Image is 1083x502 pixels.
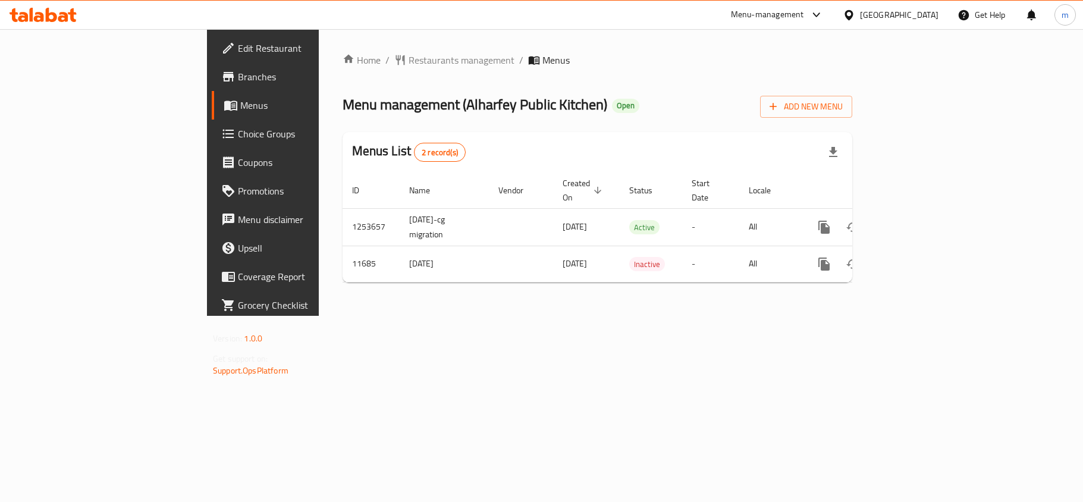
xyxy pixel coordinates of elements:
[343,91,607,118] span: Menu management ( Alharfey Public Kitchen )
[212,234,388,262] a: Upsell
[212,34,388,62] a: Edit Restaurant
[343,53,852,67] nav: breadcrumb
[238,184,378,198] span: Promotions
[238,155,378,170] span: Coupons
[238,269,378,284] span: Coverage Report
[839,213,867,241] button: Change Status
[244,331,262,346] span: 1.0.0
[810,213,839,241] button: more
[213,351,268,366] span: Get support on:
[810,250,839,278] button: more
[343,172,934,283] table: enhanced table
[563,256,587,271] span: [DATE]
[692,176,725,205] span: Start Date
[731,8,804,22] div: Menu-management
[760,96,852,118] button: Add New Menu
[212,62,388,91] a: Branches
[212,91,388,120] a: Menus
[739,246,801,282] td: All
[612,101,639,111] span: Open
[860,8,938,21] div: [GEOGRAPHIC_DATA]
[629,258,665,271] span: Inactive
[1062,8,1069,21] span: m
[563,176,605,205] span: Created On
[801,172,934,209] th: Actions
[749,183,786,197] span: Locale
[519,53,523,67] li: /
[629,221,660,234] span: Active
[212,120,388,148] a: Choice Groups
[352,183,375,197] span: ID
[415,147,465,158] span: 2 record(s)
[238,241,378,255] span: Upsell
[629,183,668,197] span: Status
[739,208,801,246] td: All
[212,262,388,291] a: Coverage Report
[819,138,847,167] div: Export file
[213,363,288,378] a: Support.OpsPlatform
[238,70,378,84] span: Branches
[238,127,378,141] span: Choice Groups
[400,208,489,246] td: [DATE]-cg migration
[240,98,378,112] span: Menus
[238,212,378,227] span: Menu disclaimer
[212,291,388,319] a: Grocery Checklist
[770,99,843,114] span: Add New Menu
[352,142,466,162] h2: Menus List
[839,250,867,278] button: Change Status
[212,177,388,205] a: Promotions
[409,53,514,67] span: Restaurants management
[238,41,378,55] span: Edit Restaurant
[400,246,489,282] td: [DATE]
[563,219,587,234] span: [DATE]
[212,205,388,234] a: Menu disclaimer
[414,143,466,162] div: Total records count
[238,298,378,312] span: Grocery Checklist
[498,183,539,197] span: Vendor
[212,148,388,177] a: Coupons
[629,220,660,234] div: Active
[409,183,445,197] span: Name
[213,331,242,346] span: Version:
[542,53,570,67] span: Menus
[394,53,514,67] a: Restaurants management
[682,246,739,282] td: -
[682,208,739,246] td: -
